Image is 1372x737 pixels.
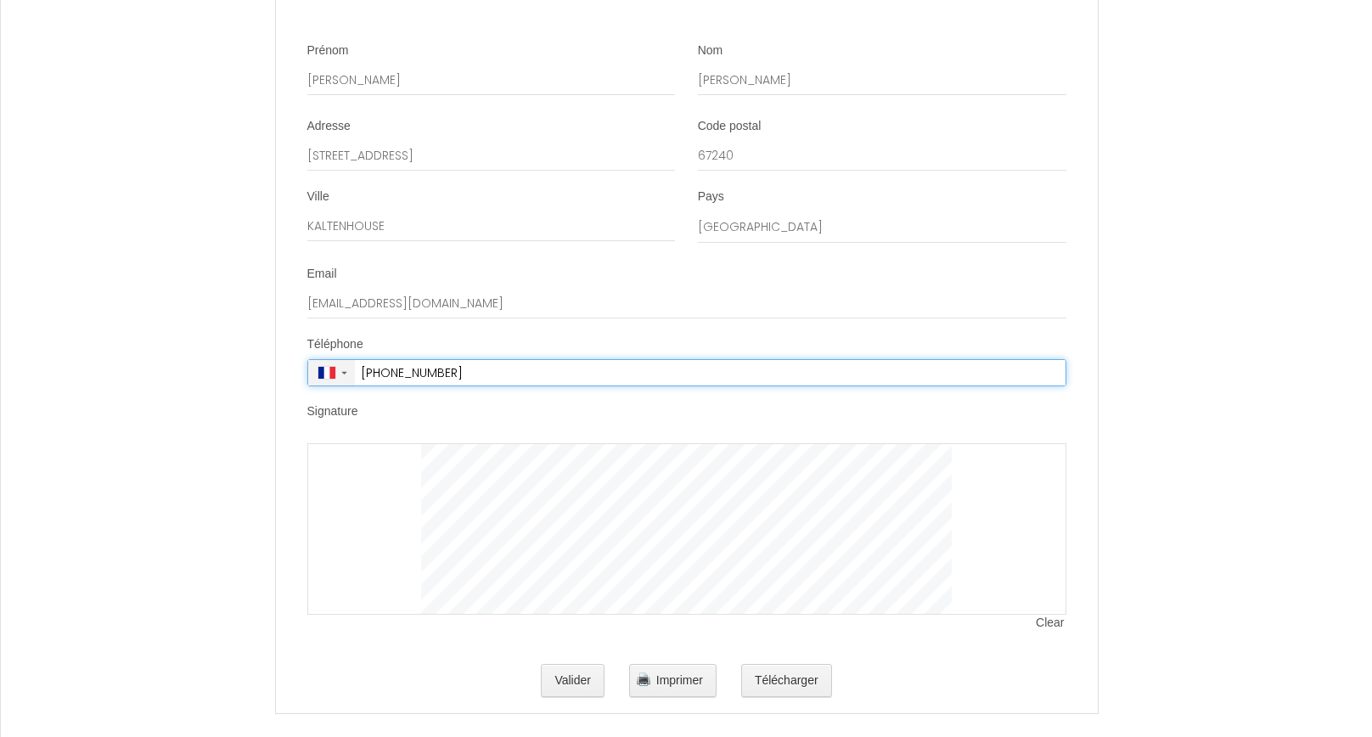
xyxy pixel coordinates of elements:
[355,360,1066,385] input: +33 6 12 34 56 78
[656,673,703,687] span: Imprimer
[307,42,349,59] label: Prénom
[541,664,604,698] button: Valider
[698,118,762,135] label: Code postal
[307,336,363,353] label: Téléphone
[307,188,329,205] label: Ville
[637,672,650,686] img: printer.png
[340,369,349,376] span: ▼
[307,266,337,283] label: Email
[698,188,724,205] label: Pays
[741,664,832,698] button: Télécharger
[698,42,723,59] label: Nom
[307,118,351,135] label: Adresse
[307,403,358,420] label: Signature
[629,664,717,698] button: Imprimer
[1036,615,1066,632] span: Clear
